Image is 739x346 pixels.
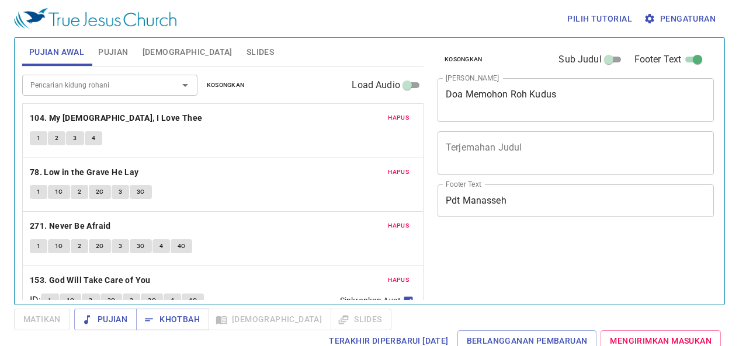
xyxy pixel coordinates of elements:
span: 3 [73,133,77,144]
button: Hapus [381,165,416,179]
span: 2 [89,295,92,306]
button: Khotbah [136,309,209,330]
span: 2C [96,241,104,251]
span: 1 [37,133,40,144]
button: 1C [60,293,82,307]
span: [DEMOGRAPHIC_DATA] [143,45,233,60]
button: Pujian [74,309,137,330]
button: 2 [71,185,88,199]
p: ID : [30,293,41,307]
button: 4C [171,239,193,253]
span: 2 [78,187,81,197]
span: Pujian Awal [29,45,84,60]
span: 3C [148,295,156,306]
span: 3 [130,295,133,306]
span: Khotbah [145,312,200,327]
span: 1 [37,241,40,251]
span: Footer Text [634,53,682,67]
span: 2C [96,187,104,197]
span: 1 [48,295,51,306]
button: 1C [48,239,70,253]
span: Pilih tutorial [567,12,632,26]
button: 104. My [DEMOGRAPHIC_DATA], I Love Thee [30,111,204,125]
b: 153. God Will Take Care of You [30,273,151,288]
button: 1 [30,131,47,145]
span: 4 [171,295,174,306]
span: 1C [67,295,75,306]
span: Slides [247,45,274,60]
span: 2 [55,133,58,144]
span: 3 [119,187,122,197]
span: 4 [159,241,163,251]
button: 271. Never Be Afraid [30,219,113,233]
span: 1C [55,187,63,197]
button: 4 [152,239,170,253]
button: 2 [71,239,88,253]
button: 1 [30,185,47,199]
button: 2C [89,239,111,253]
span: 2 [78,241,81,251]
span: 4 [92,133,95,144]
button: 2 [82,293,99,307]
button: 1 [30,239,47,253]
span: 3C [137,187,145,197]
button: Pengaturan [641,8,720,30]
button: 1 [41,293,58,307]
span: Hapus [388,221,409,231]
span: Load Audio [352,78,400,92]
span: 3 [119,241,122,251]
button: 4C [182,293,204,307]
span: 3C [137,241,145,251]
button: 4 [164,293,181,307]
span: Hapus [388,167,409,177]
span: Pujian [84,312,127,327]
button: 1C [48,185,70,199]
button: Hapus [381,273,416,287]
span: Hapus [388,113,409,123]
span: 2C [107,295,116,306]
span: 4C [178,241,186,251]
button: 3C [130,239,152,253]
button: 2C [100,293,123,307]
b: 104. My [DEMOGRAPHIC_DATA], I Love Thee [30,111,203,125]
b: 271. Never Be Afraid [30,219,111,233]
button: Kosongkan [438,53,490,67]
button: 4 [85,131,102,145]
span: Hapus [388,275,409,285]
button: 3C [141,293,163,307]
span: Kosongkan [207,80,245,90]
img: True Jesus Church [14,8,176,29]
button: 3 [66,131,84,145]
button: Pilih tutorial [563,8,637,30]
textarea: Doa Memohon Roh Kudus [446,89,706,111]
span: 4C [189,295,197,306]
button: 2C [89,185,111,199]
button: 2 [48,131,65,145]
button: 153. God Will Take Care of You [30,273,152,288]
span: Sub Judul [558,53,601,67]
button: 3C [130,185,152,199]
button: 3 [112,239,129,253]
span: Pengaturan [646,12,716,26]
button: 78. Low in the Grave He Lay [30,165,141,180]
span: 1C [55,241,63,251]
span: Pujian [98,45,128,60]
button: Kosongkan [200,78,252,92]
b: 78. Low in the Grave He Lay [30,165,139,180]
button: Open [177,77,193,93]
span: Sinkronkan Ayat [340,295,401,307]
iframe: from-child [433,229,660,333]
button: Hapus [381,111,416,125]
button: 3 [112,185,129,199]
span: 1 [37,187,40,197]
button: 3 [123,293,140,307]
span: Kosongkan [445,54,483,65]
button: Hapus [381,219,416,233]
